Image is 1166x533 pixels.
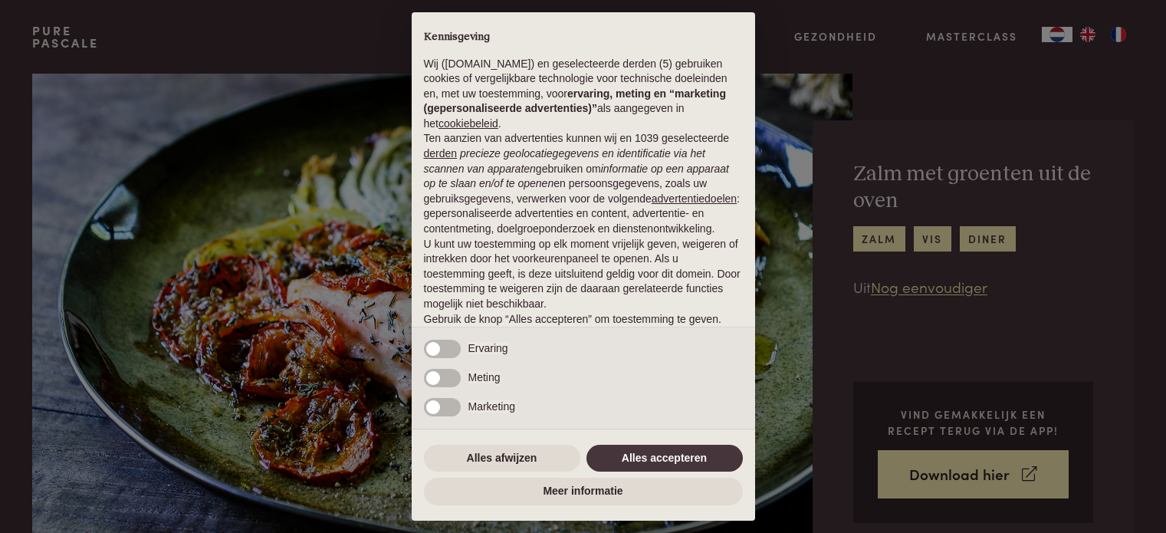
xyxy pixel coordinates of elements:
em: precieze geolocatiegegevens en identificatie via het scannen van apparaten [424,147,705,175]
button: derden [424,146,458,162]
em: informatie op een apparaat op te slaan en/of te openen [424,163,730,190]
button: advertentiedoelen [652,192,737,207]
p: U kunt uw toestemming op elk moment vrijelijk geven, weigeren of intrekken door het voorkeurenpan... [424,237,743,312]
strong: ervaring, meting en “marketing (gepersonaliseerde advertenties)” [424,87,726,115]
span: Ervaring [468,342,508,354]
p: Wij ([DOMAIN_NAME]) en geselecteerde derden (5) gebruiken cookies of vergelijkbare technologie vo... [424,57,743,132]
button: Alles accepteren [586,445,743,472]
h2: Kennisgeving [424,31,743,44]
button: Alles afwijzen [424,445,580,472]
p: Gebruik de knop “Alles accepteren” om toestemming te geven. Gebruik de knop “Alles afwijzen” om d... [424,312,743,357]
span: Meting [468,371,501,383]
p: Ten aanzien van advertenties kunnen wij en 1039 geselecteerde gebruiken om en persoonsgegevens, z... [424,131,743,236]
span: Marketing [468,400,515,413]
button: Meer informatie [424,478,743,505]
a: cookiebeleid [438,117,498,130]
